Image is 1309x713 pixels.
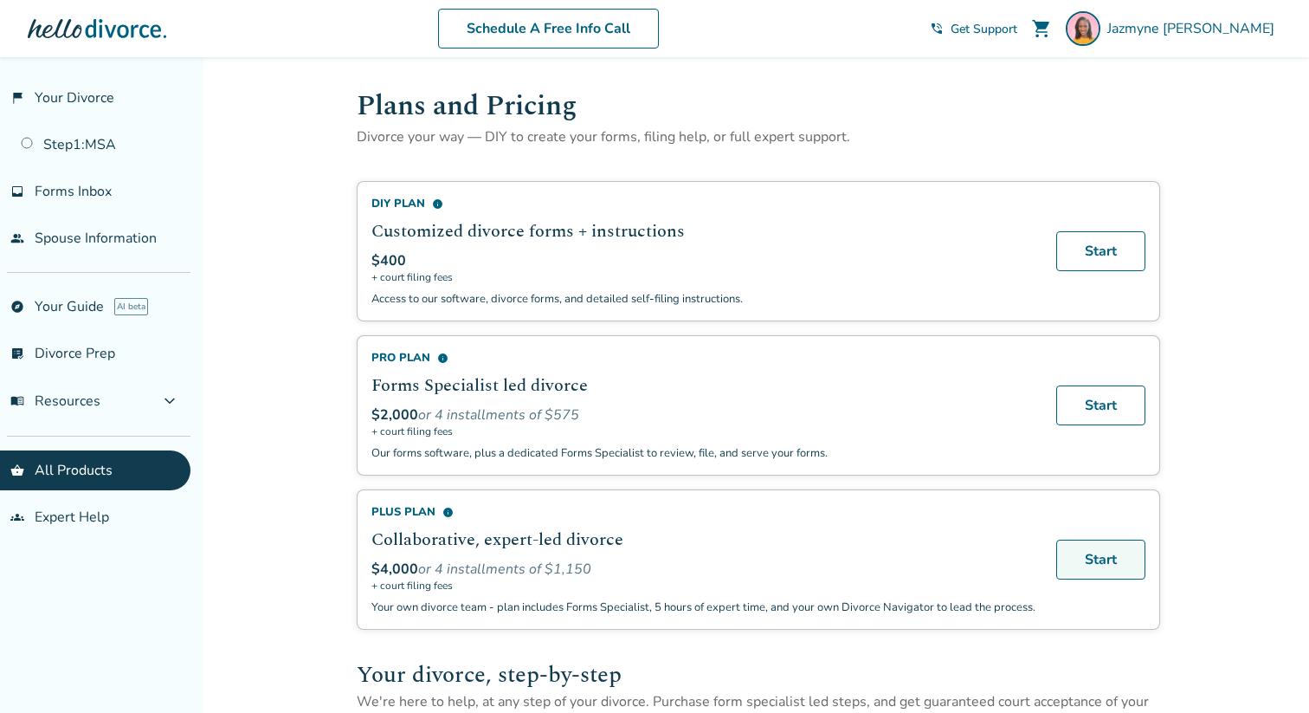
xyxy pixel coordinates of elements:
span: + court filing fees [371,270,1035,284]
p: Our forms software, plus a dedicated Forms Specialist to review, file, and serve your forms. [371,445,1035,461]
span: groups [10,510,24,524]
a: phone_in_talkGet Support [930,21,1017,37]
span: + court filing fees [371,579,1035,593]
span: shopping_cart [1031,18,1052,39]
span: info [437,353,448,364]
span: info [432,198,443,210]
span: $2,000 [371,405,418,425]
h2: Collaborative, expert-led divorce [371,527,1035,553]
span: info [442,507,454,518]
span: Get Support [951,21,1017,37]
a: Start [1056,386,1145,425]
a: Start [1056,540,1145,580]
span: list_alt_check [10,347,24,360]
span: inbox [10,185,24,198]
div: Plus Plan [371,504,1035,520]
span: Jazmyne [PERSON_NAME] [1107,19,1281,38]
div: Pro Plan [371,350,1035,366]
span: menu_book [10,394,24,408]
span: + court filing fees [371,425,1035,438]
span: flag_2 [10,91,24,105]
h2: Customized divorce forms + instructions [371,218,1035,244]
span: shopping_basket [10,463,24,477]
span: people [10,231,24,245]
span: $400 [371,251,406,270]
h1: Plans and Pricing [357,85,1160,127]
p: Your own divorce team - plan includes Forms Specialist, 5 hours of expert time, and your own Divo... [371,600,1035,615]
span: AI beta [114,298,148,315]
p: Divorce your way — DIY to create your forms, filing help, or full expert support. [357,127,1160,146]
h2: Forms Specialist led divorce [371,373,1035,399]
span: explore [10,300,24,314]
span: $4,000 [371,560,418,579]
a: Schedule A Free Info Call [438,9,659,49]
span: Resources [10,392,100,411]
div: DIY Plan [371,196,1035,211]
span: phone_in_talk [930,22,944,36]
img: Jazmyne Williams [1066,11,1100,46]
span: expand_more [159,391,180,412]
div: or 4 installments of $1,150 [371,560,1035,579]
span: Forms Inbox [35,182,112,201]
h2: Your divorce, step-by-step [357,658,1160,692]
div: or 4 installments of $575 [371,405,1035,425]
iframe: Chat Widget [1222,630,1309,713]
a: Start [1056,231,1145,271]
p: Access to our software, divorce forms, and detailed self-filing instructions. [371,291,1035,307]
